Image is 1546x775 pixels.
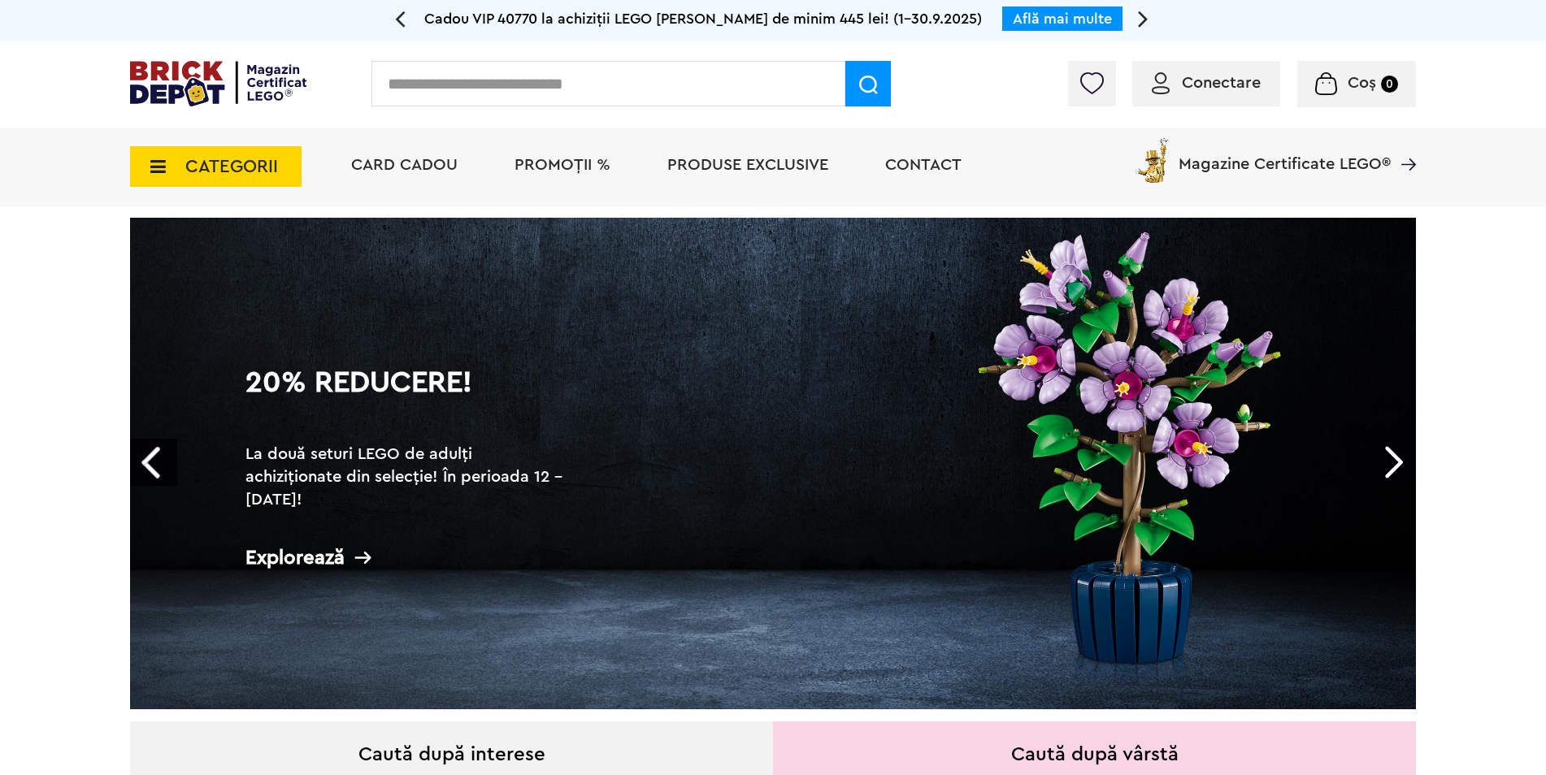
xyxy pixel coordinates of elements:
a: Produse exclusive [667,157,828,173]
h2: La două seturi LEGO de adulți achiziționate din selecție! În perioada 12 - [DATE]! [245,443,571,511]
span: Coș [1348,75,1376,91]
a: 20% Reducere!La două seturi LEGO de adulți achiziționate din selecție! În perioada 12 - [DATE]!Ex... [130,218,1416,709]
a: Next [1369,439,1416,486]
a: Conectare [1152,75,1261,91]
a: Află mai multe [1013,11,1112,26]
a: Card Cadou [351,157,458,173]
div: Explorează [245,548,571,568]
small: 0 [1381,76,1398,93]
a: Magazine Certificate LEGO® [1391,135,1416,151]
span: Cadou VIP 40770 la achiziții LEGO [PERSON_NAME] de minim 445 lei! (1-30.9.2025) [424,11,982,26]
a: Prev [130,439,177,486]
a: PROMOȚII % [515,157,610,173]
a: Contact [885,157,962,173]
span: Magazine Certificate LEGO® [1179,135,1391,172]
span: CATEGORII [185,158,278,175]
h1: 20% Reducere! [245,368,571,426]
span: Conectare [1182,75,1261,91]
